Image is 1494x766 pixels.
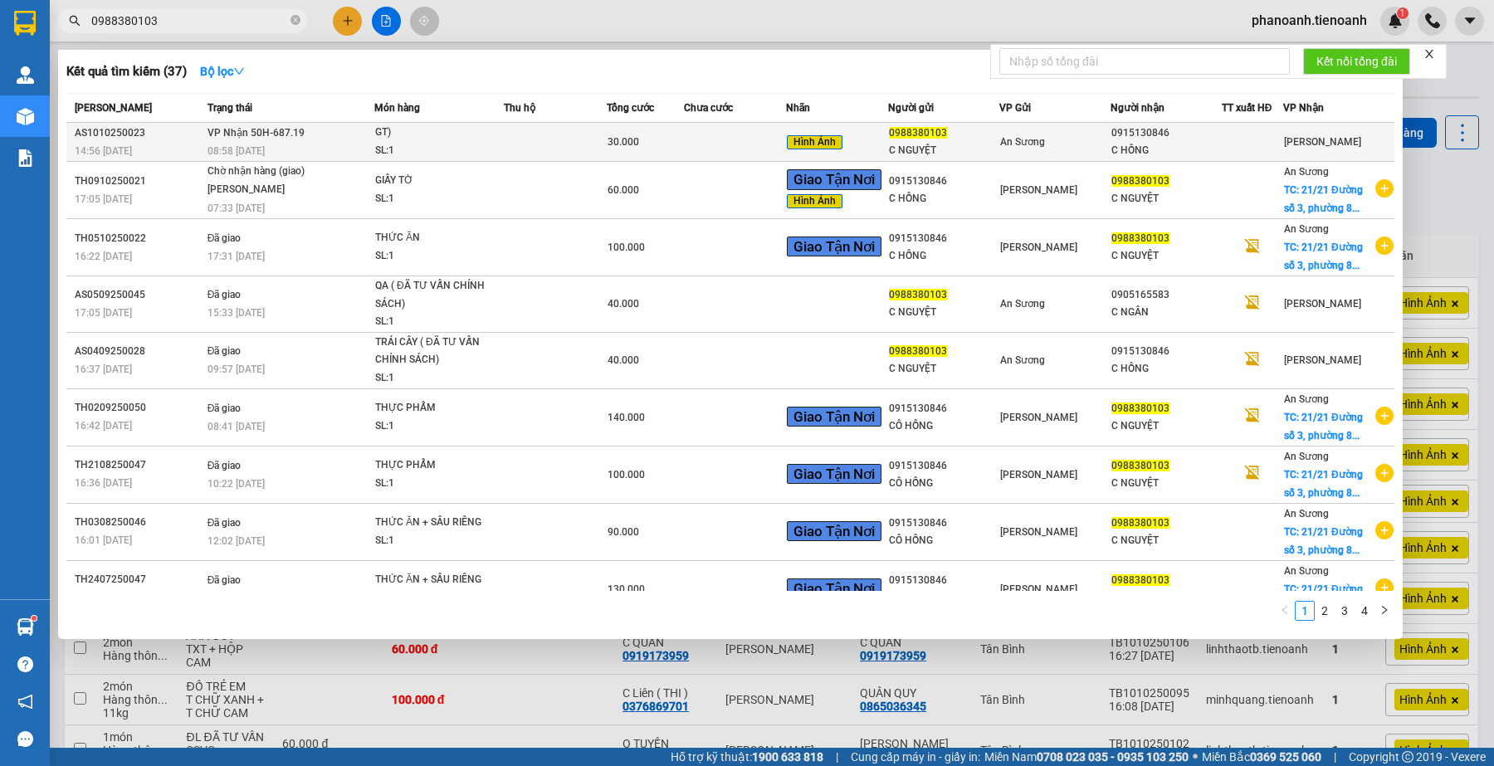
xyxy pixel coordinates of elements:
[375,475,500,493] div: SL: 1
[1111,475,1221,492] div: C NGUYỆT
[1111,286,1221,304] div: 0905165583
[1111,343,1221,360] div: 0915130846
[75,514,203,531] div: TH0308250046
[608,136,639,148] span: 30.000
[889,589,998,607] div: CÔ HỒNG
[187,58,258,85] button: Bộ lọcdown
[207,163,332,181] div: Chờ nhận hàng (giao)
[889,247,998,265] div: C HỒNG
[1295,601,1315,621] li: 1
[75,399,203,417] div: TH0209250050
[375,247,500,266] div: SL: 1
[1000,184,1077,196] span: [PERSON_NAME]
[32,616,37,621] sup: 1
[375,277,500,313] div: QA ( ĐÃ TƯ VẤN CHÍNH SÁCH)
[75,102,152,114] span: [PERSON_NAME]
[889,142,998,159] div: C NGUYỆT
[207,574,242,586] span: Đã giao
[374,102,420,114] span: Món hàng
[1111,304,1221,321] div: C NGÂN
[290,15,300,25] span: close-circle
[75,173,203,190] div: TH0910250021
[200,65,245,78] strong: Bộ lọc
[1111,532,1221,549] div: C NGUYỆT
[1284,223,1329,235] span: An Sương
[889,127,947,139] span: 0988380103
[608,184,639,196] span: 60.000
[608,412,645,423] span: 140.000
[889,230,998,247] div: 0915130846
[1111,417,1221,435] div: C NGUYỆT
[1284,166,1329,178] span: An Sương
[75,145,132,157] span: 14:56 [DATE]
[1111,247,1221,265] div: C NGUYỆT
[1316,52,1397,71] span: Kết nối tổng đài
[17,108,34,125] img: warehouse-icon
[375,172,500,190] div: GIẤY TỜ
[608,242,645,253] span: 100.000
[207,535,265,547] span: 12:02 [DATE]
[290,13,300,29] span: close-circle
[1303,48,1410,75] button: Kết nối tổng đài
[1284,565,1329,577] span: An Sương
[1275,601,1295,621] button: left
[1111,460,1169,471] span: 0988380103
[889,417,998,435] div: CÔ HỒNG
[207,102,252,114] span: Trạng thái
[1284,184,1363,214] span: TC: 21/21 Đường số 3, phường 8...
[1316,602,1334,620] a: 2
[1375,237,1394,255] span: plus-circle
[75,124,203,142] div: AS1010250023
[375,589,500,607] div: SL: 1
[999,48,1290,75] input: Nhập số tổng đài
[17,618,34,636] img: warehouse-icon
[75,571,203,588] div: TH2407250047
[1423,48,1435,60] span: close
[888,102,934,114] span: Người gửi
[1375,521,1394,539] span: plus-circle
[375,229,500,247] div: THỨC ĂN
[1379,605,1389,615] span: right
[17,149,34,167] img: solution-icon
[1283,102,1324,114] span: VP Nhận
[75,230,203,247] div: TH0510250022
[14,11,36,36] img: logo-vxr
[375,124,500,142] div: GT)
[787,578,881,598] span: Giao Tận Nơi
[75,477,132,489] span: 16:36 [DATE]
[69,15,81,27] span: search
[207,478,265,490] span: 10:22 [DATE]
[889,457,998,475] div: 0915130846
[75,420,132,432] span: 16:42 [DATE]
[1000,412,1077,423] span: [PERSON_NAME]
[889,572,998,589] div: 0915130846
[207,289,242,300] span: Đã giao
[207,363,265,375] span: 09:57 [DATE]
[787,237,881,256] span: Giao Tận Nơi
[889,400,998,417] div: 0915130846
[608,583,645,595] span: 130.000
[787,464,881,484] span: Giao Tận Nơi
[1375,464,1394,482] span: plus-circle
[1280,605,1290,615] span: left
[17,731,33,747] span: message
[889,475,998,492] div: CÔ HỒNG
[1000,136,1045,148] span: An Sương
[1335,602,1354,620] a: 3
[1296,602,1314,620] a: 1
[1111,175,1169,187] span: 0988380103
[91,12,287,30] input: Tìm tên, số ĐT hoặc mã đơn
[1335,601,1355,621] li: 3
[889,532,998,549] div: CÔ HỒNG
[375,456,500,475] div: THỰC PHẨM
[1284,508,1329,520] span: An Sương
[1111,232,1169,244] span: 0988380103
[1111,403,1169,414] span: 0988380103
[607,102,654,114] span: Tổng cước
[207,127,305,139] span: VP Nhận 50H-687.19
[17,694,33,710] span: notification
[375,571,500,589] div: THỨC ĂN + SẦU RIÊNG
[608,298,639,310] span: 40.000
[1111,517,1169,529] span: 0988380103
[375,190,500,208] div: SL: 1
